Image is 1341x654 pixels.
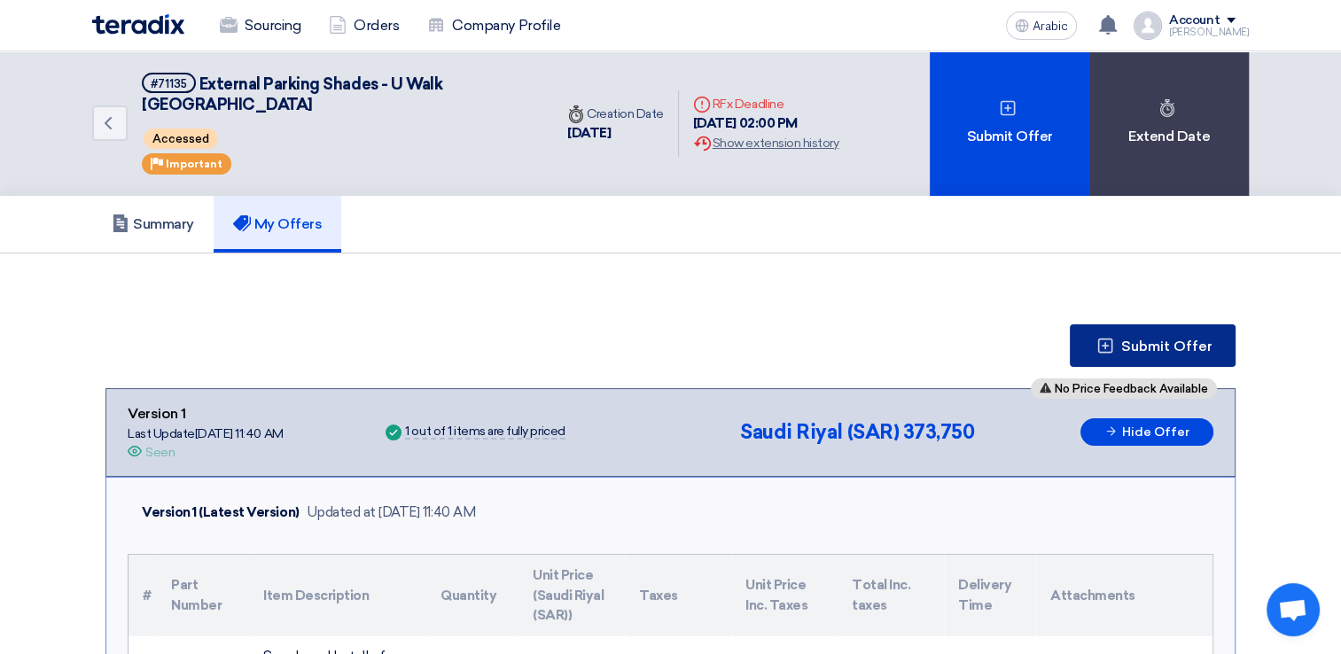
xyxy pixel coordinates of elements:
[1006,12,1077,40] button: Arabic
[731,555,838,636] th: Unit Price Inc. Taxes
[1169,13,1220,28] div: Account
[567,123,664,144] div: [DATE]
[92,196,214,253] a: Summary
[966,126,1052,147] font: Submit Offer
[157,555,249,636] th: Part Number
[567,106,664,121] font: Creation Date
[133,215,194,232] font: Summary
[1267,583,1320,636] a: Open chat
[1134,12,1162,40] img: profile_test.png
[206,6,315,45] a: Sourcing
[128,403,186,424] font: Version 1
[452,15,560,36] font: Company Profile
[426,555,518,636] th: Quantity
[144,128,218,149] span: Accessed
[1121,339,1212,354] span: Submit Offer
[129,555,157,636] th: #
[1080,418,1213,446] button: Hide Offer
[92,14,184,35] img: Teradix logo
[693,97,784,112] font: RFx Deadline
[354,15,399,36] font: Orders
[693,136,838,151] font: Show extension history
[307,502,476,523] div: Updated at [DATE] 11:40 AM
[315,6,413,45] a: Orders
[1055,383,1208,394] span: No Price Feedback Available
[740,420,899,444] span: Saudi Riyal (SAR)
[214,196,342,253] a: My Offers
[142,73,532,116] h5: External Parking Shades - U Walk Riyadh
[145,443,175,462] div: Seen
[245,15,300,36] font: Sourcing
[625,555,731,636] th: Taxes
[142,74,442,114] span: External Parking Shades - U Walk [GEOGRAPHIC_DATA]
[1122,424,1189,440] font: Hide Offer
[151,78,187,90] div: #71135
[693,115,798,131] font: [DATE] 02:00 PM
[1128,126,1210,147] font: Extend Date
[128,426,284,441] font: Last Update [DATE] 11:40 AM
[254,215,323,232] font: My Offers
[838,555,944,636] th: Total Inc. taxes
[166,158,222,170] span: Important
[1036,555,1212,636] th: Attachments
[1169,27,1249,37] div: [PERSON_NAME]
[903,420,975,444] span: 373,750
[1070,324,1236,367] button: Submit Offer
[405,425,565,440] div: 1 out of 1 items are fully priced
[1033,20,1068,33] span: Arabic
[518,555,625,636] th: Unit Price (Saudi Riyal (SAR))
[944,555,1036,636] th: Delivery Time
[142,502,300,523] div: Version 1 (Latest Version)
[249,555,426,636] th: Item Description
